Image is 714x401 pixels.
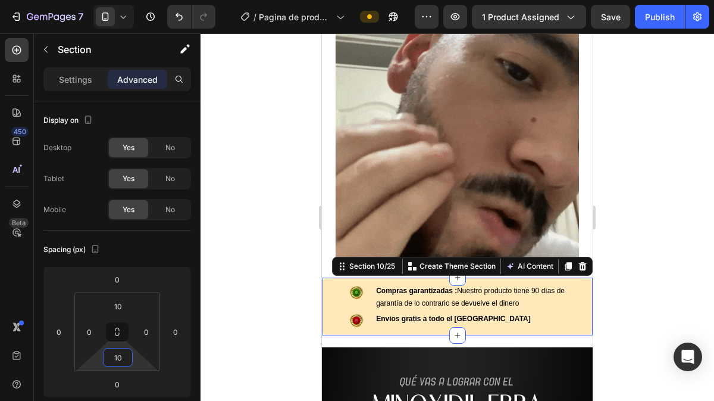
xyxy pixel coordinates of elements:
span: 1 product assigned [482,11,559,23]
div: Publish [645,11,675,23]
input: 0 [105,271,129,288]
div: Tablet [43,173,64,184]
button: AI Content [181,226,234,240]
iframe: Design area [322,33,593,401]
button: 7 [5,5,89,29]
div: Spacing (px) [43,242,102,258]
div: Mobile [43,204,66,215]
span: No [165,142,175,153]
span: Yes [123,204,134,215]
input: 0px [137,323,155,341]
p: 7 [78,10,83,24]
span: No [165,204,175,215]
input: 0 [167,323,184,341]
div: Undo/Redo [167,5,215,29]
span: Save [601,12,621,22]
input: 0px [80,323,98,341]
input: 10 [106,349,130,366]
span: No [165,173,175,184]
div: Beta [9,218,29,228]
p: Advanced [117,73,158,86]
img: gempages_575605111837950538-65a33b19-f0f8-4ff8-9d44-2a2f7b0249c3.webp [26,278,43,296]
input: 10px [106,297,130,315]
p: Section [58,42,155,57]
button: Save [591,5,630,29]
button: 1 product assigned [472,5,586,29]
strong: Compras garantizadas : [54,253,135,262]
span: Yes [123,173,134,184]
p: Create Theme Section [98,228,174,238]
input: 0 [50,323,68,341]
span: / [253,11,256,23]
strong: Envíos gratis a todo el [GEOGRAPHIC_DATA] [54,281,209,290]
span: Yes [123,142,134,153]
div: Open Intercom Messenger [674,343,702,371]
div: 450 [11,127,29,136]
button: Publish [635,5,685,29]
span: Nuestro producto tiene 90 días de garantía de lo contrario se devuelve el dinero [54,253,243,275]
div: Desktop [43,142,71,153]
p: Settings [59,73,92,86]
div: Display on [43,113,95,129]
div: Section 10/25 [25,228,76,238]
img: gempages_575605111837950538-65a33b19-f0f8-4ff8-9d44-2a2f7b0249c3.webp [26,250,43,268]
span: Pagina de producto [259,11,331,23]
input: 0 [105,375,129,393]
